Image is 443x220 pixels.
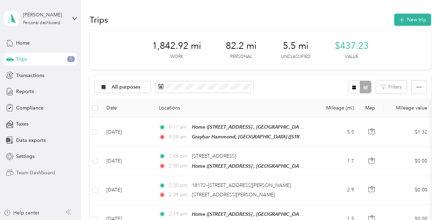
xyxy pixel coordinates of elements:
[376,81,407,93] button: Filters
[192,134,360,140] span: Graybar Hammond, [GEOGRAPHIC_DATA] ([STREET_ADDRESS][US_STATE])
[169,152,189,160] span: 2:45 pm
[16,39,30,47] span: Home
[67,56,75,62] span: 1
[345,54,358,60] p: Value
[170,54,183,60] p: Work
[230,54,252,60] p: Personal
[153,98,314,117] th: Locations
[192,153,236,159] span: [STREET_ADDRESS]
[16,104,44,112] span: Compliance
[384,98,433,117] th: Mileage value
[169,162,189,170] span: 2:50 pm
[314,98,360,117] th: Mileage (mi)
[169,182,189,189] span: 2:30 pm
[16,88,34,95] span: Reports
[192,124,358,130] span: Home ([STREET_ADDRESS] , [GEOGRAPHIC_DATA], [GEOGRAPHIC_DATA])
[16,137,46,144] span: Data exports
[192,163,358,169] span: Home ([STREET_ADDRESS] , [GEOGRAPHIC_DATA], [GEOGRAPHIC_DATA])
[101,176,153,205] td: [DATE]
[384,176,433,205] td: $0.00
[16,72,44,79] span: Transactions
[384,117,433,147] td: $1.32
[101,98,153,117] th: Date
[169,123,189,131] span: 9:11 am
[169,133,189,141] span: 9:28 am
[23,11,67,18] div: [PERSON_NAME]
[112,85,141,90] span: All purposes
[314,176,360,205] td: 2.9
[101,147,153,176] td: [DATE]
[314,117,360,147] td: 5.5
[360,98,384,117] th: Map
[192,211,358,217] span: Home ([STREET_ADDRESS] , [GEOGRAPHIC_DATA], [GEOGRAPHIC_DATA])
[4,209,39,217] button: Help center
[335,40,369,52] span: $437.23
[226,40,257,52] span: 82.2 mi
[384,147,433,176] td: $0.00
[192,192,275,198] span: [STREET_ADDRESS][PERSON_NAME]
[16,55,27,63] span: Trips
[192,182,291,188] span: 18172–[STREET_ADDRESS][PERSON_NAME]
[283,40,309,52] span: 5.5 mi
[404,181,443,220] iframe: Everlance-gr Chat Button Frame
[281,54,310,60] p: Unclassified
[16,169,55,176] span: Team Dashboard
[23,21,60,25] div: Personal dashboard
[90,16,108,23] h1: Trips
[314,147,360,176] td: 1.7
[16,153,35,160] span: Settings
[169,191,189,199] span: 2:39 pm
[101,117,153,147] td: [DATE]
[16,120,29,128] span: Taxes
[169,210,189,218] span: 2:19 pm
[152,40,201,52] span: 1,842.92 mi
[394,14,431,26] button: New trip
